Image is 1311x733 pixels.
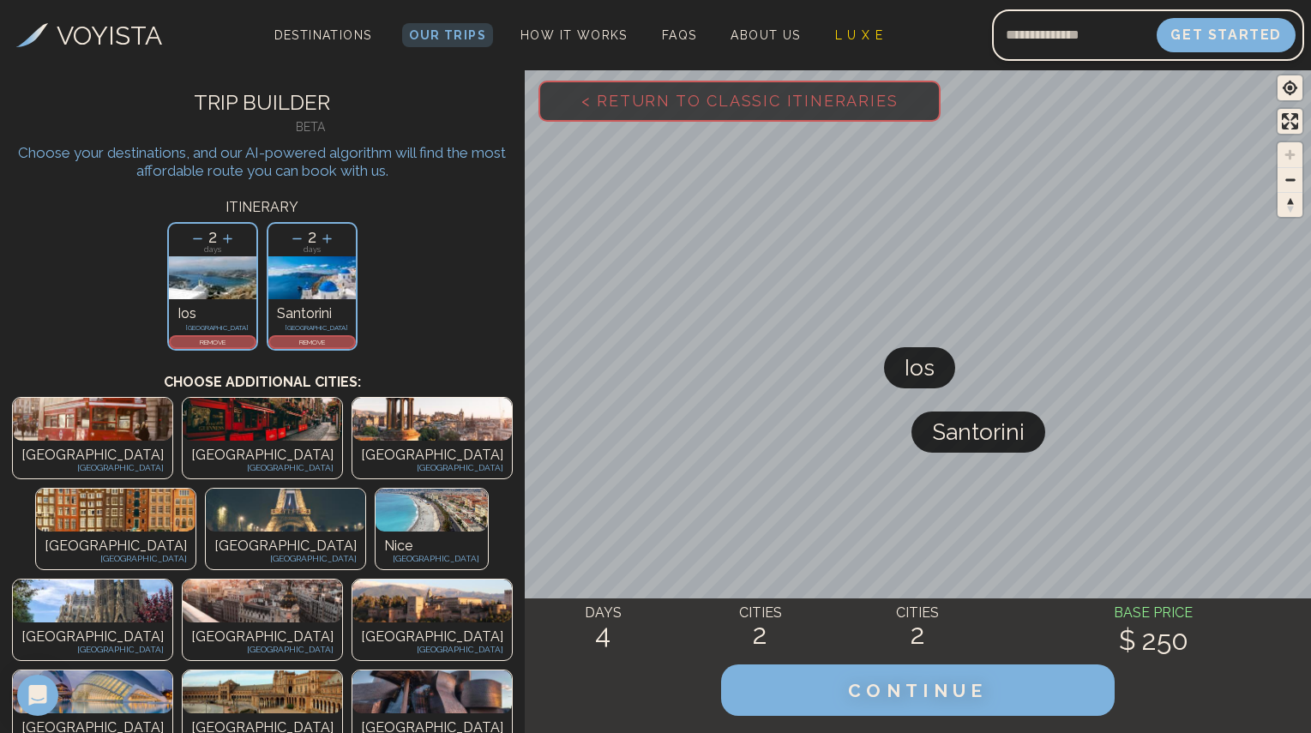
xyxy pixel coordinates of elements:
[270,337,354,347] p: REMOVE
[361,461,503,474] p: [GEOGRAPHIC_DATA]
[1278,193,1302,217] span: Reset bearing to north
[183,398,342,441] img: Photo of undefined
[525,603,682,623] h4: DAYS
[277,303,347,324] p: Santorini
[277,324,347,331] p: [GEOGRAPHIC_DATA]
[662,28,697,42] span: FAQs
[554,64,926,137] span: < Return to Classic Itineraries
[409,28,486,42] span: Our Trips
[45,536,187,556] p: [GEOGRAPHIC_DATA]
[721,664,1115,716] button: CONTINUE
[191,643,334,656] p: [GEOGRAPHIC_DATA]
[191,461,334,474] p: [GEOGRAPHIC_DATA]
[376,489,488,532] img: Photo of undefined
[384,552,479,565] p: [GEOGRAPHIC_DATA]
[177,324,248,331] p: [GEOGRAPHIC_DATA]
[171,337,255,347] p: REMOVE
[839,619,996,650] h2: 2
[514,23,634,47] a: How It Works
[996,625,1311,656] h2: $ 250
[169,256,256,299] img: Photo of ios
[384,536,479,556] p: Nice
[525,67,1311,733] canvas: Map
[17,675,58,716] div: Open Intercom Messenger
[1278,142,1302,167] button: Zoom in
[828,23,891,47] a: L U X E
[905,347,935,388] span: Ios
[848,680,987,701] span: CONTINUE
[682,619,839,650] h2: 2
[361,445,503,466] p: [GEOGRAPHIC_DATA]
[13,87,512,118] h2: TRIP BUILDER
[214,536,357,556] p: [GEOGRAPHIC_DATA]
[16,23,48,47] img: Voyista Logo
[21,445,164,466] p: [GEOGRAPHIC_DATA]
[57,16,162,55] h3: VOYISTA
[996,603,1311,623] h4: BASE PRICE
[1278,109,1302,134] button: Enter fullscreen
[21,461,164,474] p: [GEOGRAPHIC_DATA]
[402,23,493,47] a: Our Trips
[16,16,162,55] a: VOYISTA
[520,28,628,42] span: How It Works
[13,197,512,218] h3: ITINERARY
[13,398,172,441] img: Photo of undefined
[13,670,172,713] img: Photo of undefined
[13,355,512,393] h3: Choose additional cities:
[731,28,800,42] span: About Us
[724,23,807,47] a: About Us
[1157,18,1296,52] button: Get Started
[992,15,1157,56] input: Email address
[208,226,217,247] span: 2
[1278,167,1302,192] button: Zoom out
[525,619,682,650] h2: 4
[268,256,356,299] img: Photo of santorini
[352,580,512,622] img: Photo of undefined
[352,398,512,441] img: Photo of undefined
[352,670,512,713] img: Photo of undefined
[21,643,164,656] p: [GEOGRAPHIC_DATA]
[361,627,503,647] p: [GEOGRAPHIC_DATA]
[1278,75,1302,100] button: Find my location
[682,603,839,623] h4: CITIES
[109,118,512,135] h4: BETA
[655,23,704,47] a: FAQs
[268,246,356,254] p: days
[45,552,187,565] p: [GEOGRAPHIC_DATA]
[183,580,342,622] img: Photo of undefined
[21,627,164,647] p: [GEOGRAPHIC_DATA]
[206,489,365,532] img: Photo of undefined
[1278,192,1302,217] button: Reset bearing to north
[361,643,503,656] p: [GEOGRAPHIC_DATA]
[308,226,316,247] span: 2
[169,246,256,254] p: days
[538,81,941,122] button: < Return to Classic Itineraries
[36,489,195,532] img: Photo of undefined
[1278,168,1302,192] span: Zoom out
[13,580,172,622] img: Photo of undefined
[183,670,342,713] img: Photo of undefined
[191,627,334,647] p: [GEOGRAPHIC_DATA]
[721,684,1115,700] a: CONTINUE
[13,144,512,180] p: Choose your destinations, and our AI-powered algorithm will find the most affordable route you ca...
[268,21,379,72] span: Destinations
[214,552,357,565] p: [GEOGRAPHIC_DATA]
[835,28,884,42] span: L U X E
[191,445,334,466] p: [GEOGRAPHIC_DATA]
[177,303,248,324] p: Ios
[839,603,996,623] h4: CITIES
[932,412,1025,453] span: Santorini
